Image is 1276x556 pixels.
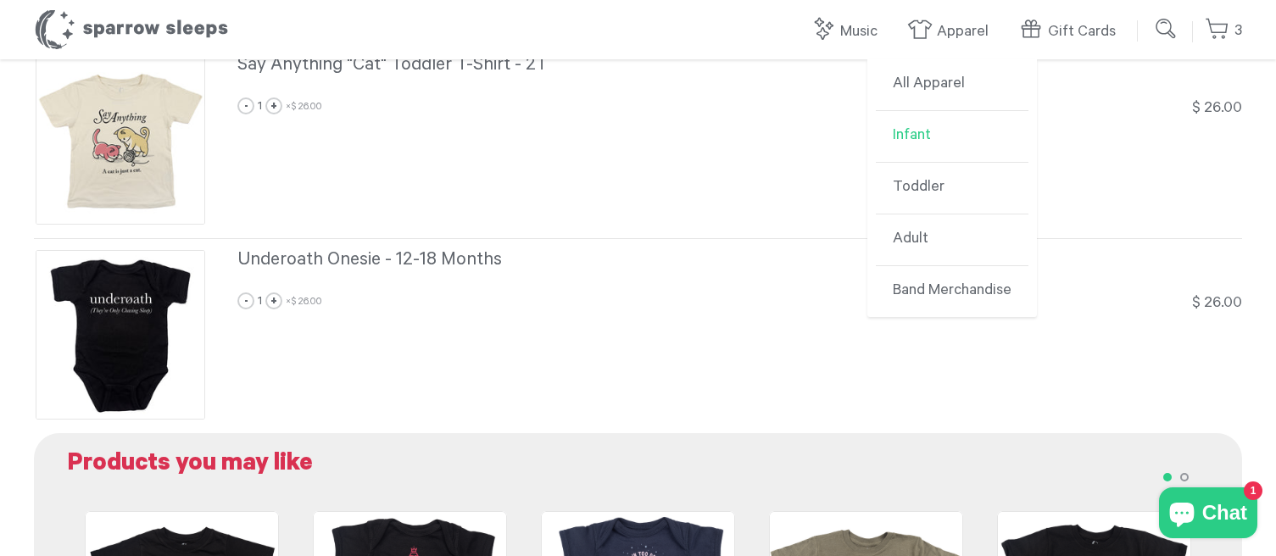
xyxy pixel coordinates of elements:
input: Submit [1150,12,1184,46]
a: Apparel [907,14,997,50]
div: $ 26.00 [1192,292,1242,316]
button: 1 of 2 [1157,467,1174,484]
a: Say Anything "Cat" Toddler T-Shirt - 2T [237,53,1242,81]
span: Say Anything "Cat" Toddler T-Shirt - 2T [237,56,548,76]
a: - [237,292,254,309]
a: 3 [1205,13,1242,49]
div: $ 26.00 [1192,97,1242,121]
a: Gift Cards [1018,14,1124,50]
a: Adult [876,214,1028,266]
span: Underoath Onesie - 12-18 Months [237,251,502,271]
a: + [265,292,282,309]
span: 1 [258,101,262,114]
inbox-online-store-chat: Shopify online store chat [1154,487,1262,542]
span: $ 26.00 [291,103,322,114]
a: Toddler [876,163,1028,214]
span: 1 [258,296,262,309]
button: 2 of 2 [1174,467,1191,484]
a: Infant [876,111,1028,163]
a: Underoath Onesie - 12-18 Months [237,247,1242,276]
span: × [286,297,322,309]
a: + [265,97,282,114]
h1: Sparrow Sleeps [34,8,229,51]
h2: Products you may like [68,450,1225,481]
a: Band Merchandise [876,266,1028,317]
a: All Apparel [876,59,1028,111]
a: - [237,97,254,114]
span: × [286,103,322,114]
a: Music [811,14,886,50]
span: $ 26.00 [291,297,322,309]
